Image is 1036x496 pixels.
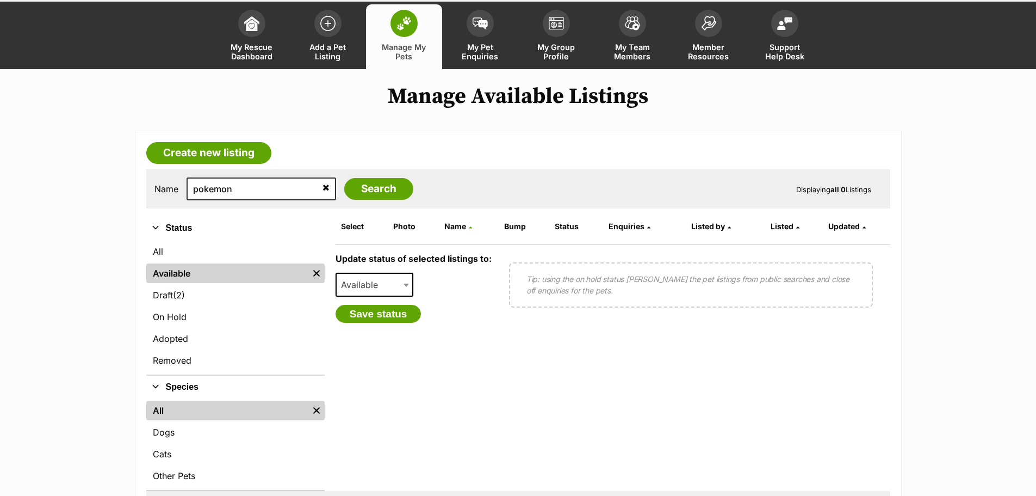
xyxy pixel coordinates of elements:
a: Listed [771,222,799,231]
label: Update status of selected listings to: [336,253,492,264]
span: My Rescue Dashboard [227,42,276,61]
a: Name [444,222,472,231]
th: Select [337,218,388,235]
input: Search [344,178,413,200]
th: Photo [389,218,439,235]
a: On Hold [146,307,325,327]
strong: all 0 [830,185,846,194]
span: My Pet Enquiries [456,42,505,61]
a: Available [146,264,308,283]
span: translation missing: en.admin.listings.index.attributes.enquiries [609,222,644,231]
div: Species [146,399,325,490]
a: Manage My Pets [366,4,442,69]
a: Adopted [146,329,325,348]
span: Support Help Desk [760,42,809,61]
a: Remove filter [308,401,325,420]
a: Listed by [691,222,731,231]
img: help-desk-icon-fdf02630f3aa405de69fd3d07c3f3aa587a6932b1a1747fa1d2bba05be0121f9.svg [777,17,792,30]
span: Available [337,277,389,292]
img: pet-enquiries-icon-7e3ad2cf08bfb03b45e93fb7055b45f3efa6380592205ae92323e6603595dc1f.svg [473,17,488,29]
p: Tip: using the on hold status [PERSON_NAME] the pet listings from public searches and close off e... [526,273,855,296]
span: (2) [173,289,185,302]
span: Listed [771,222,793,231]
th: Status [550,218,603,235]
th: Bump [500,218,549,235]
a: Other Pets [146,466,325,486]
img: team-members-icon-5396bd8760b3fe7c0b43da4ab00e1e3bb1a5d9ba89233759b79545d2d3fc5d0d.svg [625,16,640,30]
img: group-profile-icon-3fa3cf56718a62981997c0bc7e787c4b2cf8bcc04b72c1350f741eb67cf2f40e.svg [549,17,564,30]
label: Name [154,184,178,194]
a: Member Resources [671,4,747,69]
a: All [146,401,308,420]
span: Add a Pet Listing [303,42,352,61]
button: Status [146,221,325,235]
a: All [146,242,325,261]
img: member-resources-icon-8e73f808a243e03378d46382f2149f9095a855e16c252ad45f914b54edf8863c.svg [701,16,716,30]
span: Displaying Listings [796,185,871,194]
span: Available [336,273,414,297]
span: My Group Profile [532,42,581,61]
img: dashboard-icon-eb2f2d2d3e046f16d808141f083e7271f6b2e854fb5c12c21221c1fb7104beca.svg [244,16,259,31]
img: manage-my-pets-icon-02211641906a0b7f246fdf0571729dbe1e7629f14944591b6c1af311fb30b64b.svg [396,16,412,30]
span: Member Resources [684,42,733,61]
a: My Pet Enquiries [442,4,518,69]
a: Support Help Desk [747,4,823,69]
span: My Team Members [608,42,657,61]
div: Status [146,240,325,375]
a: Draft [146,285,325,305]
a: Remove filter [308,264,325,283]
img: add-pet-listing-icon-0afa8454b4691262ce3f59096e99ab1cd57d4a30225e0717b998d2c9b9846f56.svg [320,16,336,31]
a: My Rescue Dashboard [214,4,290,69]
a: My Group Profile [518,4,594,69]
a: Enquiries [609,222,650,231]
a: Cats [146,444,325,464]
span: Name [444,222,466,231]
button: Save status [336,305,421,323]
a: Dogs [146,422,325,442]
a: Updated [828,222,866,231]
a: Removed [146,351,325,370]
span: Listed by [691,222,725,231]
span: Updated [828,222,860,231]
a: Create new listing [146,142,271,164]
span: Manage My Pets [380,42,429,61]
a: Add a Pet Listing [290,4,366,69]
a: My Team Members [594,4,671,69]
button: Species [146,380,325,394]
